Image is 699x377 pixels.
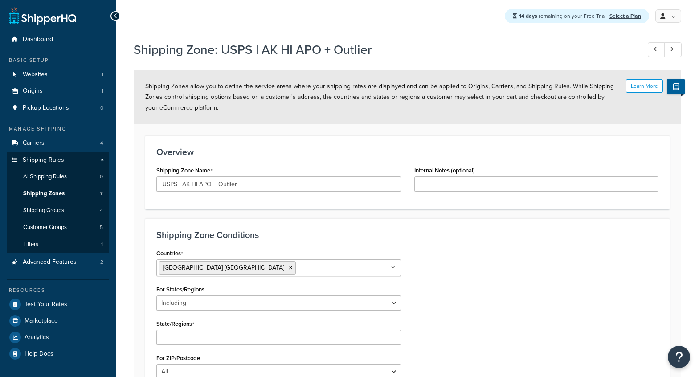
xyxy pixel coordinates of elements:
span: Customer Groups [23,224,67,231]
label: Shipping Zone Name [156,167,213,174]
span: Shipping Groups [23,207,64,214]
a: Filters1 [7,236,109,253]
span: Websites [23,71,48,78]
span: remaining on your Free Trial [519,12,607,20]
span: Shipping Zones [23,190,65,197]
a: Customer Groups5 [7,219,109,236]
li: Origins [7,83,109,99]
span: 0 [100,104,103,112]
a: Dashboard [7,31,109,48]
a: Select a Plan [609,12,641,20]
h1: Shipping Zone: USPS | AK HI APO + Outlier [134,41,631,58]
label: Countries [156,250,183,257]
span: [GEOGRAPHIC_DATA] [GEOGRAPHIC_DATA] [163,263,284,272]
a: Test Your Rates [7,296,109,312]
span: 1 [101,241,103,248]
a: Shipping Groups4 [7,202,109,219]
button: Learn More [626,79,663,93]
li: Shipping Zones [7,185,109,202]
a: Origins1 [7,83,109,99]
strong: 14 days [519,12,537,20]
li: Pickup Locations [7,100,109,116]
div: Manage Shipping [7,125,109,133]
span: All Shipping Rules [23,173,67,180]
span: Filters [23,241,38,248]
span: Pickup Locations [23,104,69,112]
span: Carriers [23,139,45,147]
span: Analytics [25,334,49,341]
span: Marketplace [25,317,58,325]
span: Dashboard [23,36,53,43]
li: Carriers [7,135,109,152]
a: Analytics [7,329,109,345]
span: Advanced Features [23,258,77,266]
a: AllShipping Rules0 [7,168,109,185]
a: Marketplace [7,313,109,329]
span: 1 [102,71,103,78]
li: Shipping Rules [7,152,109,254]
li: Customer Groups [7,219,109,236]
a: Websites1 [7,66,109,83]
div: Basic Setup [7,57,109,64]
a: Next Record [664,42,682,57]
button: Open Resource Center [668,346,690,368]
label: For ZIP/Postcode [156,355,200,361]
span: 5 [100,224,103,231]
a: Pickup Locations0 [7,100,109,116]
label: Internal Notes (optional) [414,167,475,174]
span: Shipping Zones allow you to define the service areas where your shipping rates are displayed and ... [145,82,614,112]
span: 2 [100,258,103,266]
h3: Overview [156,147,658,157]
h3: Shipping Zone Conditions [156,230,658,240]
li: Filters [7,236,109,253]
span: Shipping Rules [23,156,64,164]
span: 0 [100,173,103,180]
span: Help Docs [25,350,53,358]
li: Shipping Groups [7,202,109,219]
span: 1 [102,87,103,95]
li: Advanced Features [7,254,109,270]
a: Previous Record [648,42,665,57]
a: Carriers4 [7,135,109,152]
a: Help Docs [7,346,109,362]
span: Origins [23,87,43,95]
button: Show Help Docs [667,79,685,94]
span: 7 [100,190,103,197]
span: 4 [100,207,103,214]
label: For States/Regions [156,286,204,293]
span: 4 [100,139,103,147]
label: State/Regions [156,320,194,328]
div: Resources [7,287,109,294]
li: Websites [7,66,109,83]
a: Shipping Rules [7,152,109,168]
a: Shipping Zones7 [7,185,109,202]
a: Advanced Features2 [7,254,109,270]
span: Test Your Rates [25,301,67,308]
